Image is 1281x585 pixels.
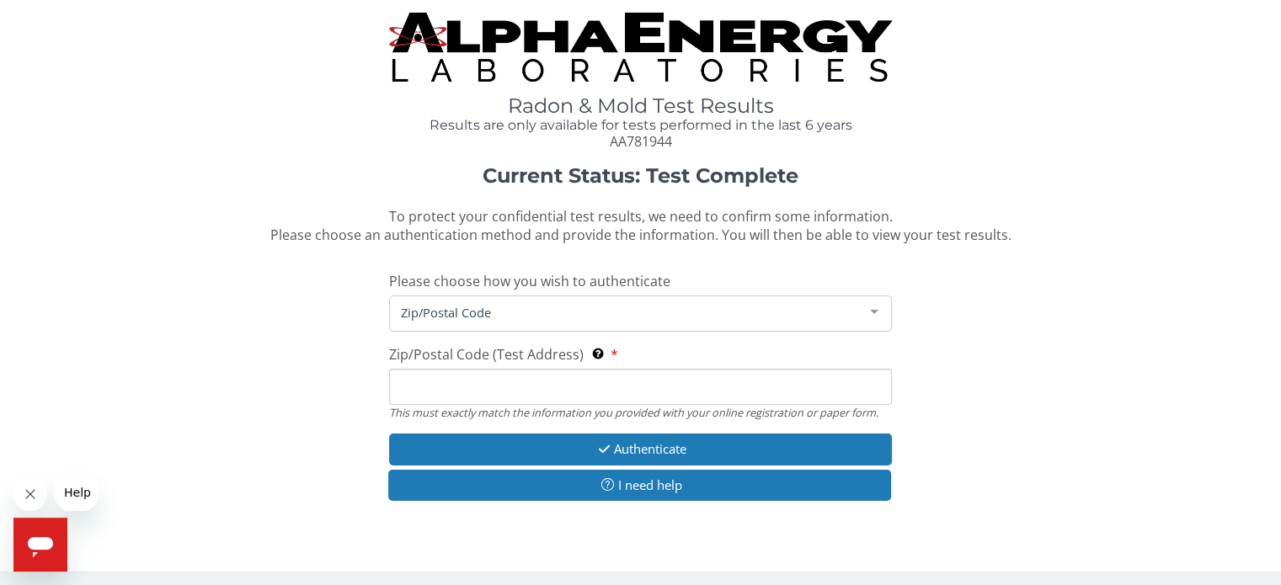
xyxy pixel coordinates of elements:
h1: Radon & Mold Test Results [389,95,891,117]
span: Zip/Postal Code (Test Address) [389,345,584,364]
span: Please choose how you wish to authenticate [389,272,670,290]
iframe: Button to launch messaging window [13,518,67,572]
span: Zip/Postal Code [397,303,857,322]
span: AA781944 [609,132,671,151]
strong: Current Status: Test Complete [483,163,798,188]
img: TightCrop.jpg [389,13,891,82]
div: This must exactly match the information you provided with your online registration or paper form. [389,405,891,420]
button: I need help [388,470,890,501]
button: Authenticate [389,433,891,465]
h4: Results are only available for tests performed in the last 6 years [389,118,891,133]
span: To protect your confidential test results, we need to confirm some information. Please choose an ... [270,207,1011,245]
iframe: Close message [13,477,47,511]
iframe: Message from company [54,474,99,511]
